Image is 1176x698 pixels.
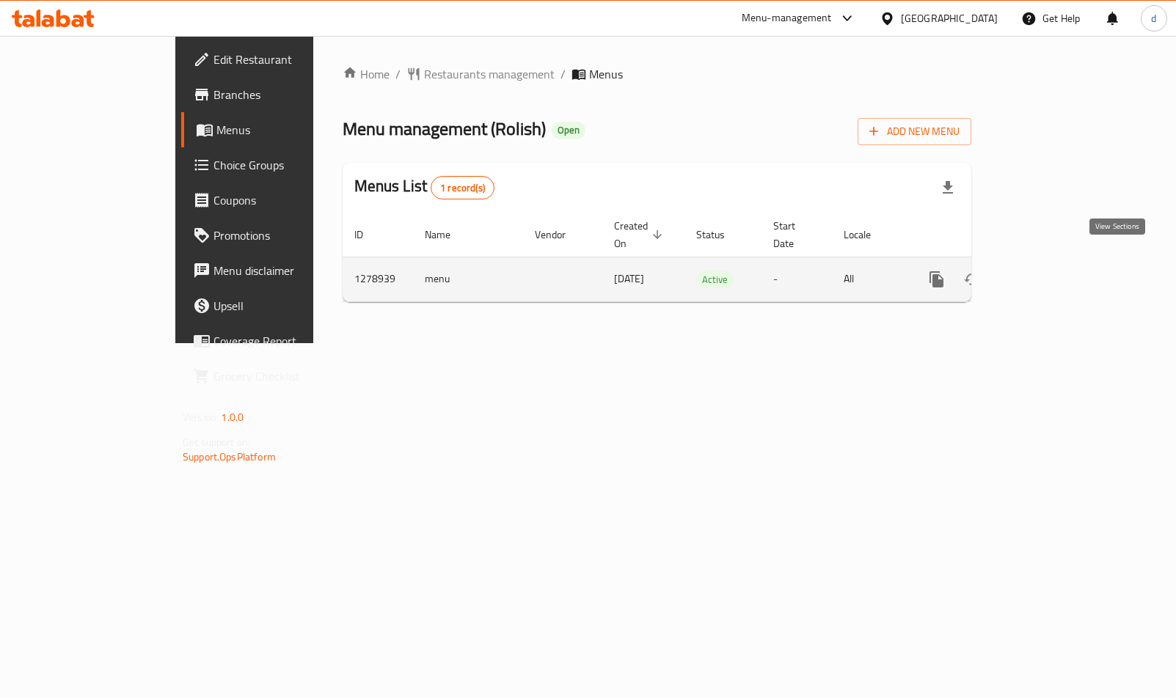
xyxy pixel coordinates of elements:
[213,86,360,103] span: Branches
[181,359,372,394] a: Grocery Checklist
[954,262,990,297] button: Change Status
[181,147,372,183] a: Choice Groups
[213,367,360,385] span: Grocery Checklist
[614,217,667,252] span: Created On
[614,269,644,288] span: [DATE]
[901,10,998,26] div: [GEOGRAPHIC_DATA]
[343,112,546,145] span: Menu management ( Rolish )
[869,122,960,141] span: Add New Menu
[213,297,360,315] span: Upsell
[1151,10,1156,26] span: d
[589,65,623,83] span: Menus
[183,408,219,427] span: Version:
[213,156,360,174] span: Choice Groups
[183,447,276,466] a: Support.OpsPlatform
[213,191,360,209] span: Coupons
[395,65,401,83] li: /
[354,226,382,243] span: ID
[552,124,585,136] span: Open
[552,122,585,139] div: Open
[858,118,971,145] button: Add New Menu
[216,121,360,139] span: Menus
[762,257,832,301] td: -
[213,227,360,244] span: Promotions
[560,65,566,83] li: /
[907,213,1072,257] th: Actions
[535,226,585,243] span: Vendor
[431,176,494,199] div: Total records count
[181,112,372,147] a: Menus
[424,65,555,83] span: Restaurants management
[181,183,372,218] a: Coupons
[181,218,372,253] a: Promotions
[431,181,494,195] span: 1 record(s)
[181,42,372,77] a: Edit Restaurant
[425,226,470,243] span: Name
[343,257,413,301] td: 1278939
[832,257,907,301] td: All
[773,217,814,252] span: Start Date
[354,175,494,199] h2: Menus List
[844,226,890,243] span: Locale
[183,433,250,452] span: Get support on:
[930,170,965,205] div: Export file
[742,10,832,27] div: Menu-management
[213,51,360,68] span: Edit Restaurant
[213,262,360,279] span: Menu disclaimer
[181,253,372,288] a: Menu disclaimer
[696,271,734,288] span: Active
[181,77,372,112] a: Branches
[343,65,971,83] nav: breadcrumb
[213,332,360,350] span: Coverage Report
[919,262,954,297] button: more
[221,408,244,427] span: 1.0.0
[181,288,372,323] a: Upsell
[181,323,372,359] a: Coverage Report
[413,257,523,301] td: menu
[696,226,744,243] span: Status
[343,213,1072,302] table: enhanced table
[406,65,555,83] a: Restaurants management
